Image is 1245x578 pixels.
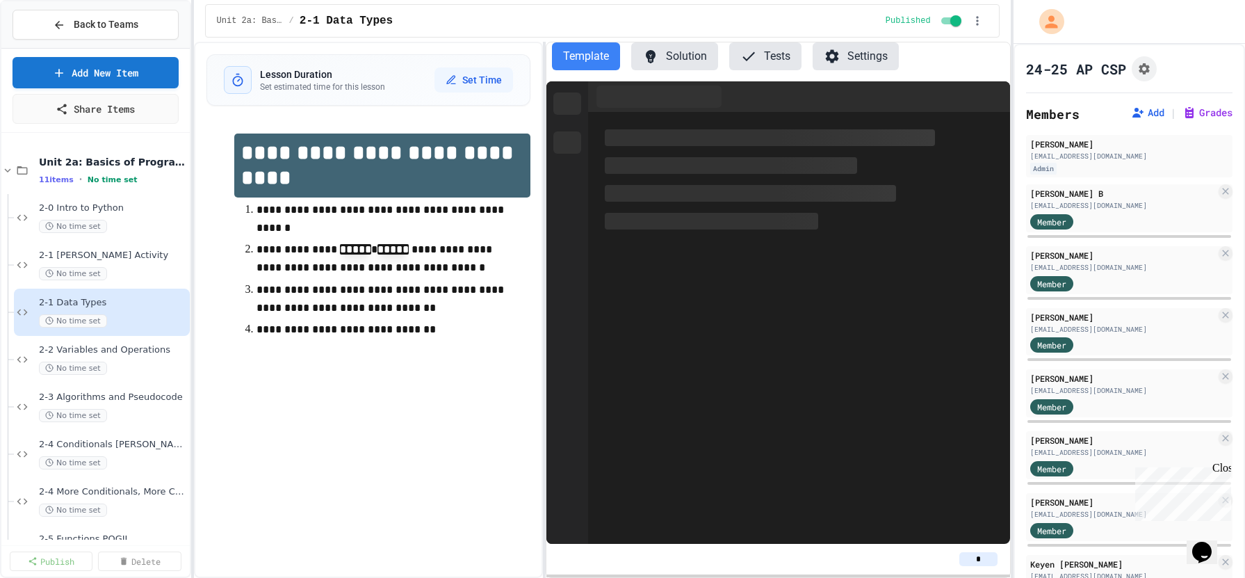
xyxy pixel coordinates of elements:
span: 11 items [39,175,74,184]
span: No time set [39,409,107,422]
h3: Lesson Duration [260,67,385,81]
div: Content is published and visible to students [886,13,964,29]
div: [PERSON_NAME] [1030,434,1216,447]
span: 2-4 More Conditionals, More Choices [39,486,187,498]
span: No time set [39,267,107,280]
span: 2-1 Data Types [300,13,393,29]
button: Set Time [434,67,513,93]
div: [EMAIL_ADDRESS][DOMAIN_NAME] [1030,385,1216,396]
button: Solution [631,42,718,70]
span: No time set [39,504,107,517]
span: Member [1037,339,1066,351]
div: [PERSON_NAME] [1030,311,1216,323]
div: [EMAIL_ADDRESS][DOMAIN_NAME] [1030,324,1216,335]
span: / [289,15,294,26]
span: | [1170,104,1177,121]
span: Member [1037,463,1066,475]
iframe: chat widget [1130,462,1231,521]
span: 2-1 [PERSON_NAME] Activity [39,250,187,262]
div: [EMAIL_ADDRESS][DOMAIN_NAME] [1030,447,1216,458]
div: Keyen [PERSON_NAME] [1030,558,1216,570]
a: Add New Item [13,57,179,88]
div: [EMAIL_ADDRESS][DOMAIN_NAME] [1030,262,1216,273]
div: [EMAIL_ADDRESS][DOMAIN_NAME] [1030,509,1216,520]
button: Settings [813,42,899,70]
span: No time set [39,220,107,233]
div: [EMAIL_ADDRESS][DOMAIN_NAME] [1030,200,1216,211]
button: Grades [1182,106,1232,120]
span: Published [886,15,931,26]
span: No time set [39,314,107,328]
span: Member [1037,524,1066,537]
div: Admin [1030,163,1057,175]
button: Tests [729,42,801,70]
iframe: chat widget [1187,522,1231,564]
div: My Account [1025,6,1068,38]
span: 2-1 Data Types [39,297,187,309]
span: 2-0 Intro to Python [39,202,187,214]
a: Publish [10,552,92,571]
span: 2-5 Functions POGIL [39,533,187,545]
span: Member [1037,216,1066,228]
span: 2-4 Conditionals [PERSON_NAME] [39,439,187,451]
span: No time set [39,456,107,469]
div: [PERSON_NAME] [1030,138,1228,150]
button: Back to Teams [13,10,179,40]
span: Back to Teams [74,17,138,32]
h2: Members [1026,104,1080,124]
a: Share Items [13,94,179,124]
span: • [79,174,82,185]
span: 2-3 Algorithms and Pseudocode [39,392,187,403]
div: [PERSON_NAME] [1030,249,1216,262]
span: Member [1037,401,1066,413]
span: Member [1037,278,1066,290]
button: Add [1131,106,1164,120]
a: Delete [98,552,181,571]
div: [EMAIL_ADDRESS][DOMAIN_NAME] [1030,151,1228,161]
button: Assignment Settings [1132,56,1157,81]
button: Template [552,42,620,70]
p: Set estimated time for this lesson [260,81,385,93]
div: [PERSON_NAME] B [1030,187,1216,200]
span: No time set [39,362,107,375]
div: [PERSON_NAME] [1030,372,1216,385]
div: Chat with us now!Close [6,6,96,88]
span: Unit 2a: Basics of Programming [39,156,187,168]
h1: 24-25 AP CSP [1026,59,1126,79]
span: No time set [88,175,138,184]
span: 2-2 Variables and Operations [39,344,187,356]
span: Unit 2a: Basics of Programming [217,15,284,26]
div: [PERSON_NAME] [1030,496,1216,508]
